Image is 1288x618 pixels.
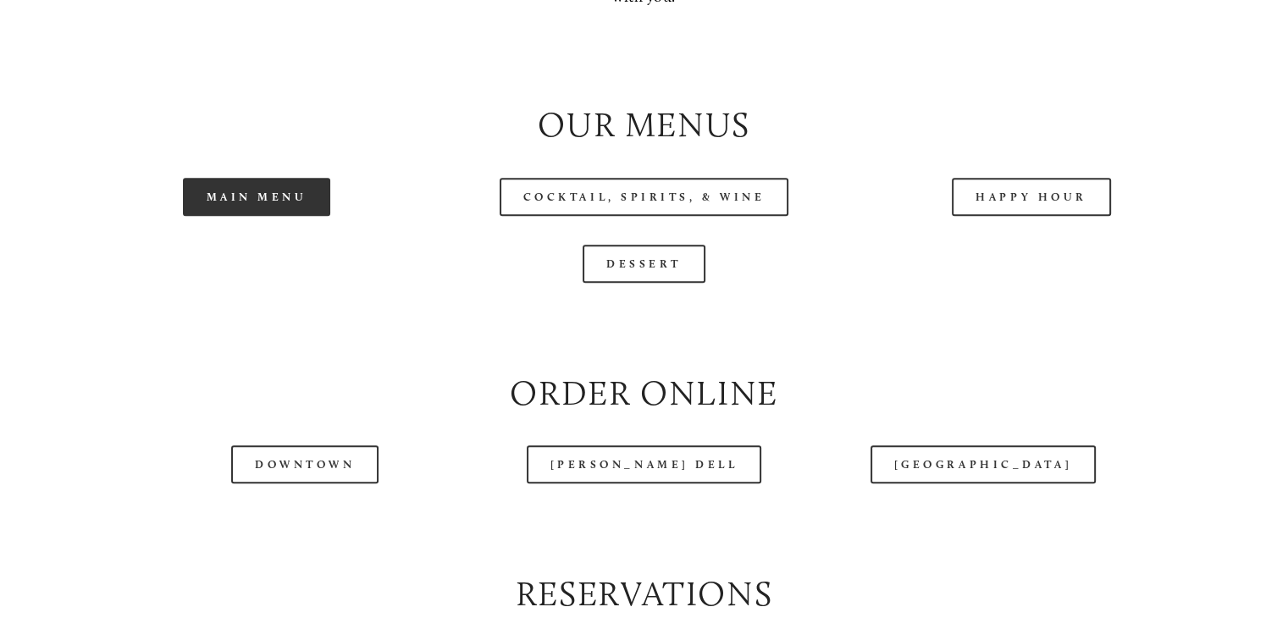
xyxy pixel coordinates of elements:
a: [PERSON_NAME] Dell [527,445,762,483]
a: Dessert [583,245,705,283]
a: Cocktail, Spirits, & Wine [500,178,789,216]
h2: Our Menus [77,101,1211,149]
a: Main Menu [183,178,331,216]
a: [GEOGRAPHIC_DATA] [871,445,1096,483]
a: Downtown [231,445,379,483]
h2: Order Online [77,369,1211,417]
h2: Reservations [77,570,1211,618]
a: Happy Hour [952,178,1111,216]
